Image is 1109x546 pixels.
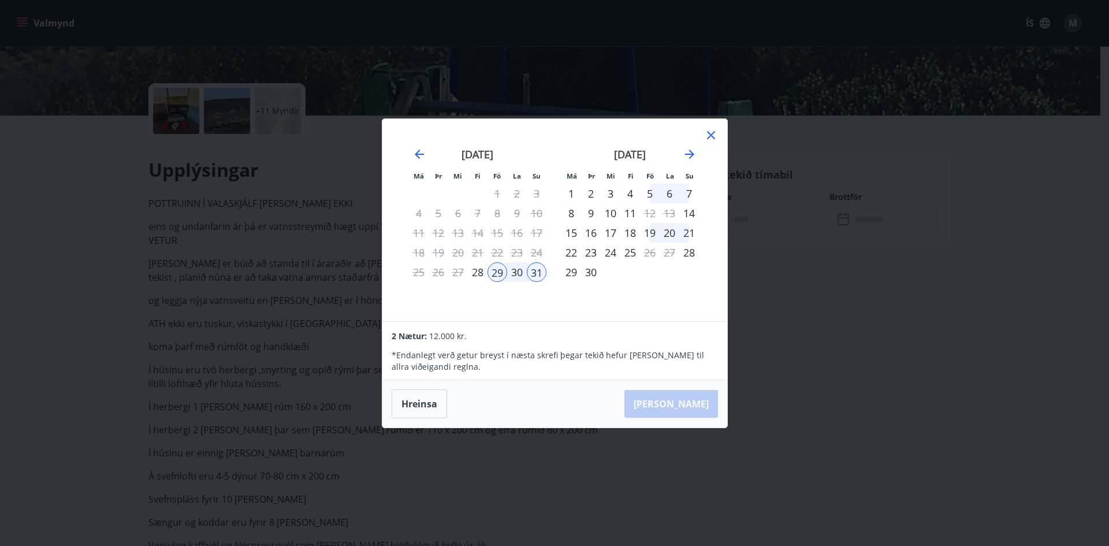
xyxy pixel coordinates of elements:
[507,184,527,203] td: Not available. laugardagur, 2. ágúst 2025
[412,147,426,161] div: Move backward to switch to the previous month.
[487,223,507,243] td: Not available. föstudagur, 15. ágúst 2025
[601,223,620,243] td: Choose miðvikudagur, 17. september 2025 as your check-in date. It’s available.
[601,243,620,262] td: Choose miðvikudagur, 24. september 2025 as your check-in date. It’s available.
[581,203,601,223] td: Choose þriðjudagur, 9. september 2025 as your check-in date. It’s available.
[660,243,679,262] td: Not available. laugardagur, 27. september 2025
[507,223,527,243] td: Not available. laugardagur, 16. ágúst 2025
[614,147,646,161] strong: [DATE]
[581,243,601,262] td: Choose þriðjudagur, 23. september 2025 as your check-in date. It’s available.
[561,262,581,282] td: Choose mánudagur, 29. september 2025 as your check-in date. It’s available.
[686,172,694,180] small: Su
[620,243,640,262] div: 25
[448,262,468,282] td: Not available. miðvikudagur, 27. ágúst 2025
[468,262,487,282] td: Choose fimmtudagur, 28. ágúst 2025 as your check-in date. It’s available.
[561,223,581,243] div: 15
[601,184,620,203] div: 3
[640,203,660,223] div: Aðeins útritun í boði
[679,223,699,243] td: Choose sunnudagur, 21. september 2025 as your check-in date. It’s available.
[468,262,487,282] div: Aðeins innritun í boði
[640,184,660,203] div: 5
[429,203,448,223] td: Not available. þriðjudagur, 5. ágúst 2025
[493,172,501,180] small: Fö
[606,172,615,180] small: Mi
[507,262,527,282] div: 30
[561,243,581,262] td: Choose mánudagur, 22. september 2025 as your check-in date. It’s available.
[429,223,448,243] td: Not available. þriðjudagur, 12. ágúst 2025
[527,223,546,243] td: Not available. sunnudagur, 17. ágúst 2025
[601,203,620,223] div: 10
[581,262,601,282] div: 30
[601,223,620,243] div: 17
[475,172,481,180] small: Fi
[640,243,660,262] td: Choose föstudagur, 26. september 2025 as your check-in date. It’s available.
[581,203,601,223] div: 9
[462,147,493,161] strong: [DATE]
[581,262,601,282] td: Choose þriðjudagur, 30. september 2025 as your check-in date. It’s available.
[679,184,699,203] td: Choose sunnudagur, 7. september 2025 as your check-in date. It’s available.
[409,243,429,262] td: Not available. mánudagur, 18. ágúst 2025
[392,389,447,418] button: Hreinsa
[628,172,634,180] small: Fi
[620,184,640,203] div: 4
[666,172,674,180] small: La
[513,172,521,180] small: La
[507,262,527,282] td: Selected. laugardagur, 30. ágúst 2025
[640,223,660,243] td: Choose föstudagur, 19. september 2025 as your check-in date. It’s available.
[620,223,640,243] td: Choose fimmtudagur, 18. september 2025 as your check-in date. It’s available.
[507,203,527,223] td: Not available. laugardagur, 9. ágúst 2025
[533,172,541,180] small: Su
[527,203,546,223] td: Not available. sunnudagur, 10. ágúst 2025
[660,184,679,203] div: 6
[660,203,679,223] td: Not available. laugardagur, 13. september 2025
[679,243,699,262] td: Choose sunnudagur, 28. september 2025 as your check-in date. It’s available.
[588,172,595,180] small: Þr
[620,223,640,243] div: 18
[581,223,601,243] div: 16
[620,243,640,262] td: Choose fimmtudagur, 25. september 2025 as your check-in date. It’s available.
[448,223,468,243] td: Not available. miðvikudagur, 13. ágúst 2025
[660,223,679,243] div: 20
[527,262,546,282] div: 31
[468,223,487,243] td: Not available. fimmtudagur, 14. ágúst 2025
[468,243,487,262] td: Not available. fimmtudagur, 21. ágúst 2025
[448,243,468,262] td: Not available. miðvikudagur, 20. ágúst 2025
[409,223,429,243] td: Not available. mánudagur, 11. ágúst 2025
[561,184,581,203] td: Choose mánudagur, 1. september 2025 as your check-in date. It’s available.
[561,243,581,262] div: 22
[567,172,577,180] small: Má
[561,184,581,203] div: 1
[660,184,679,203] td: Choose laugardagur, 6. september 2025 as your check-in date. It’s available.
[561,223,581,243] td: Choose mánudagur, 15. september 2025 as your check-in date. It’s available.
[429,262,448,282] td: Not available. þriðjudagur, 26. ágúst 2025
[640,223,660,243] div: 19
[409,262,429,282] td: Not available. mánudagur, 25. ágúst 2025
[414,172,424,180] small: Má
[679,203,699,223] td: Choose sunnudagur, 14. september 2025 as your check-in date. It’s available.
[527,184,546,203] td: Not available. sunnudagur, 3. ágúst 2025
[429,330,467,341] span: 12.000 kr.
[660,223,679,243] td: Choose laugardagur, 20. september 2025 as your check-in date. It’s available.
[468,203,487,223] td: Not available. fimmtudagur, 7. ágúst 2025
[527,243,546,262] td: Not available. sunnudagur, 24. ágúst 2025
[581,223,601,243] td: Choose þriðjudagur, 16. september 2025 as your check-in date. It’s available.
[581,184,601,203] td: Choose þriðjudagur, 2. september 2025 as your check-in date. It’s available.
[581,184,601,203] div: 2
[396,133,713,307] div: Calendar
[679,223,699,243] div: 21
[448,203,468,223] td: Not available. miðvikudagur, 6. ágúst 2025
[487,203,507,223] td: Not available. föstudagur, 8. ágúst 2025
[429,243,448,262] td: Not available. þriðjudagur, 19. ágúst 2025
[620,203,640,223] td: Choose fimmtudagur, 11. september 2025 as your check-in date. It’s available.
[601,203,620,223] td: Choose miðvikudagur, 10. september 2025 as your check-in date. It’s available.
[640,243,660,262] div: Aðeins útritun í boði
[487,262,507,282] div: 29
[561,262,581,282] div: 29
[507,243,527,262] td: Not available. laugardagur, 23. ágúst 2025
[679,184,699,203] div: 7
[527,262,546,282] td: Selected as end date. sunnudagur, 31. ágúst 2025
[487,243,507,262] td: Not available. föstudagur, 22. ágúst 2025
[487,262,507,282] td: Selected as start date. föstudagur, 29. ágúst 2025
[392,350,717,373] p: * Endanlegt verð getur breyst í næsta skrefi þegar tekið hefur [PERSON_NAME] til allra viðeigandi...
[392,330,427,341] span: 2 Nætur:
[435,172,442,180] small: Þr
